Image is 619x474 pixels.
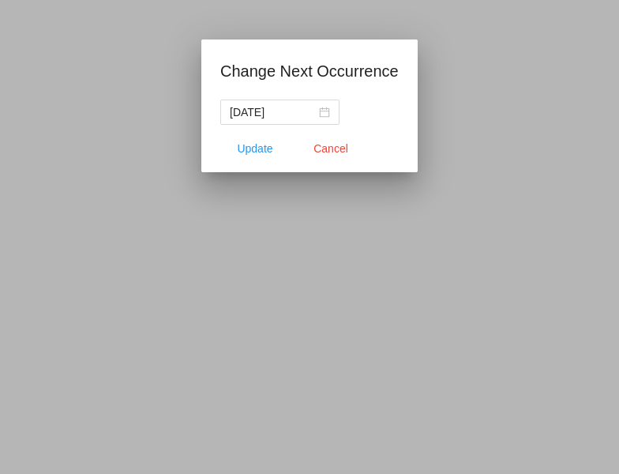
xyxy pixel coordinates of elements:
[220,134,290,163] button: Update
[313,142,348,155] span: Cancel
[220,58,399,84] h1: Change Next Occurrence
[238,142,273,155] span: Update
[296,134,366,163] button: Close dialog
[230,103,316,121] input: Select date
